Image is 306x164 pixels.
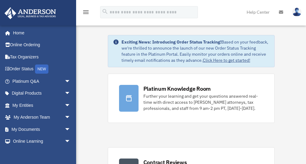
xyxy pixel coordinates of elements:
[143,93,263,111] div: Further your learning and get your questions answered real-time with direct access to [PERSON_NAM...
[65,111,77,124] span: arrow_drop_down
[4,87,80,99] a: Digital Productsarrow_drop_down
[65,99,77,112] span: arrow_drop_down
[65,75,77,88] span: arrow_drop_down
[143,85,211,92] div: Platinum Knowledge Room
[4,99,80,111] a: My Entitiesarrow_drop_down
[82,11,90,16] a: menu
[65,135,77,148] span: arrow_drop_down
[203,58,250,63] a: Click Here to get started!
[82,9,90,16] i: menu
[3,7,58,19] img: Anderson Advisors Platinum Portal
[4,51,80,63] a: Tax Organizers
[121,39,269,63] div: Based on your feedback, we're thrilled to announce the launch of our new Order Status Tracking fe...
[4,63,80,75] a: Order StatusNEW
[65,87,77,100] span: arrow_drop_down
[121,39,221,45] strong: Exciting News: Introducing Order Status Tracking!
[4,39,80,51] a: Online Ordering
[4,27,77,39] a: Home
[4,123,80,135] a: My Documentsarrow_drop_down
[35,65,48,74] div: NEW
[108,74,275,123] a: Platinum Knowledge Room Further your learning and get your questions answered real-time with dire...
[102,8,108,15] i: search
[65,123,77,136] span: arrow_drop_down
[292,8,301,16] img: User Pic
[4,111,80,124] a: My Anderson Teamarrow_drop_down
[4,75,80,87] a: Platinum Q&Aarrow_drop_down
[4,135,80,148] a: Online Learningarrow_drop_down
